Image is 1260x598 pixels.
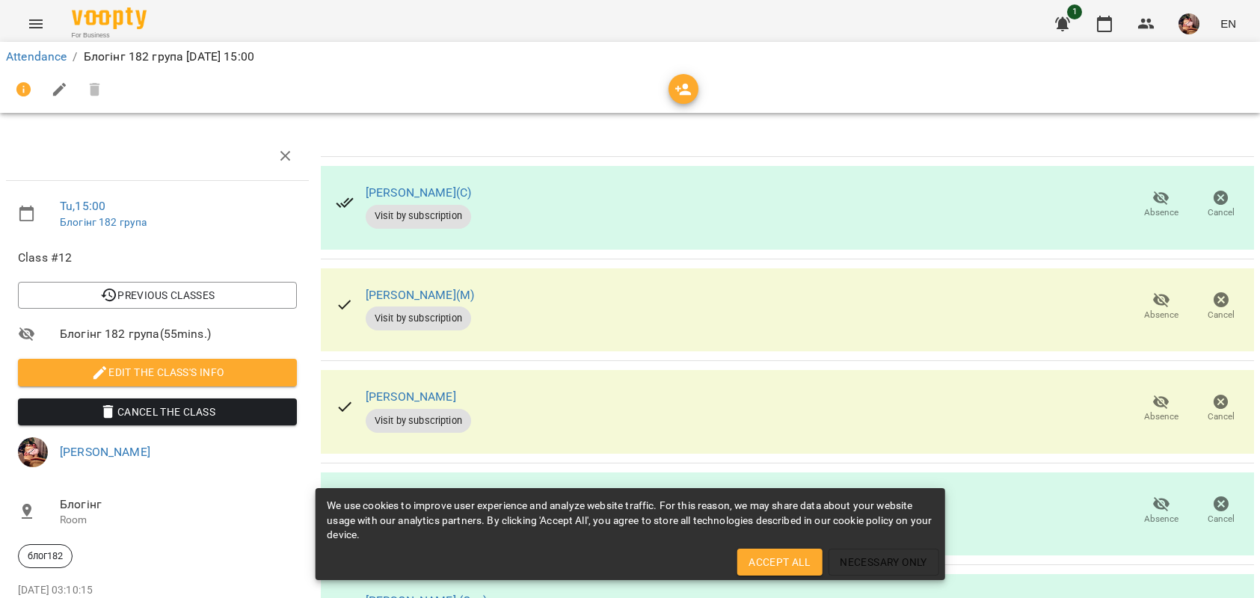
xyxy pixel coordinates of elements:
[1191,184,1251,226] button: Cancel
[6,49,67,64] a: Attendance
[60,325,297,343] span: Блогінг 182 група ( 55 mins. )
[18,6,54,42] button: Menu
[1214,10,1242,37] button: EN
[72,7,147,29] img: Voopty Logo
[1208,206,1235,219] span: Cancel
[828,549,939,576] button: Necessary Only
[1144,309,1178,321] span: Absence
[60,216,147,228] a: Блогінг 182 група
[72,31,147,40] span: For Business
[366,288,474,302] a: [PERSON_NAME](М)
[1144,513,1178,525] span: Absence
[60,445,150,459] a: [PERSON_NAME]
[1144,410,1178,423] span: Absence
[84,48,254,66] p: Блогінг 182 група [DATE] 15:00
[1131,184,1191,226] button: Absence
[18,359,297,386] button: Edit the class's Info
[1191,286,1251,327] button: Cancel
[18,544,73,568] div: блог182
[6,48,1254,66] nav: breadcrumb
[840,553,927,571] span: Necessary Only
[1131,286,1191,327] button: Absence
[366,312,471,325] span: Visit by subscription
[366,209,471,223] span: Visit by subscription
[1144,206,1178,219] span: Absence
[18,282,297,309] button: Previous Classes
[60,199,105,213] a: Tu , 15:00
[1131,490,1191,532] button: Absence
[1208,309,1235,321] span: Cancel
[30,403,285,421] span: Cancel the class
[1208,513,1235,525] span: Cancel
[366,389,456,404] a: [PERSON_NAME]
[1178,13,1199,34] img: 2a048b25d2e557de8b1a299ceab23d88.jpg
[18,583,297,598] p: [DATE] 03:10:15
[30,363,285,381] span: Edit the class's Info
[30,286,285,304] span: Previous Classes
[18,249,297,267] span: Class #12
[366,185,471,200] a: [PERSON_NAME](С)
[1220,16,1236,31] span: EN
[19,549,72,563] span: блог182
[327,493,933,549] div: We use cookies to improve user experience and analyze website traffic. For this reason, we may sh...
[60,513,297,528] p: Room
[1131,388,1191,430] button: Absence
[366,414,471,428] span: Visit by subscription
[60,496,297,514] span: Блогінг
[18,398,297,425] button: Cancel the class
[18,437,48,467] img: 2a048b25d2e557de8b1a299ceab23d88.jpg
[737,549,822,576] button: Accept All
[1067,4,1082,19] span: 1
[1208,410,1235,423] span: Cancel
[749,553,810,571] span: Accept All
[1191,388,1251,430] button: Cancel
[73,48,77,66] li: /
[1191,490,1251,532] button: Cancel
